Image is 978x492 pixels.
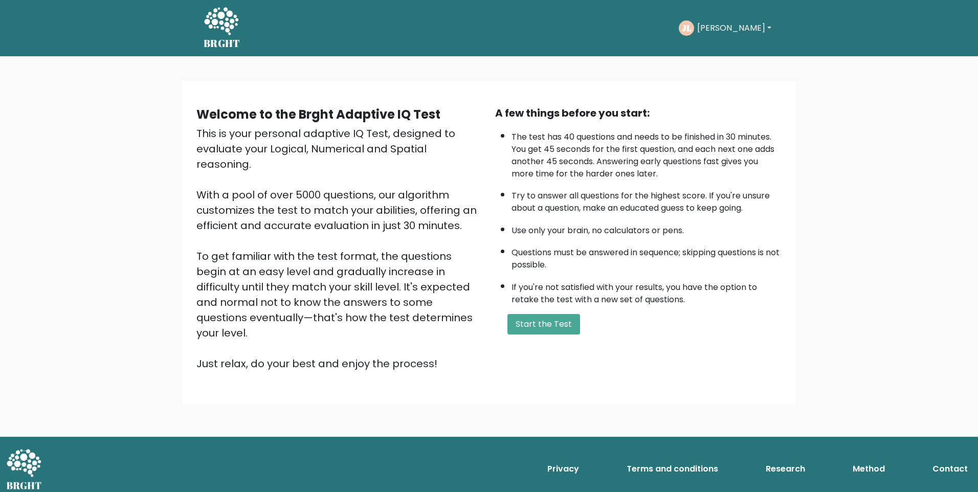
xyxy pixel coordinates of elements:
[512,219,782,237] li: Use only your brain, no calculators or pens.
[694,21,774,35] button: [PERSON_NAME]
[681,22,691,34] text: JL
[204,4,240,52] a: BRGHT
[512,126,782,180] li: The test has 40 questions and needs to be finished in 30 minutes. You get 45 seconds for the firs...
[507,314,580,334] button: Start the Test
[495,105,782,121] div: A few things before you start:
[512,185,782,214] li: Try to answer all questions for the highest score. If you're unsure about a question, make an edu...
[204,37,240,50] h5: BRGHT
[512,276,782,306] li: If you're not satisfied with your results, you have the option to retake the test with a new set ...
[512,241,782,271] li: Questions must be answered in sequence; skipping questions is not possible.
[928,459,972,479] a: Contact
[849,459,889,479] a: Method
[762,459,809,479] a: Research
[196,126,483,371] div: This is your personal adaptive IQ Test, designed to evaluate your Logical, Numerical and Spatial ...
[623,459,722,479] a: Terms and conditions
[196,106,440,123] b: Welcome to the Brght Adaptive IQ Test
[543,459,583,479] a: Privacy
